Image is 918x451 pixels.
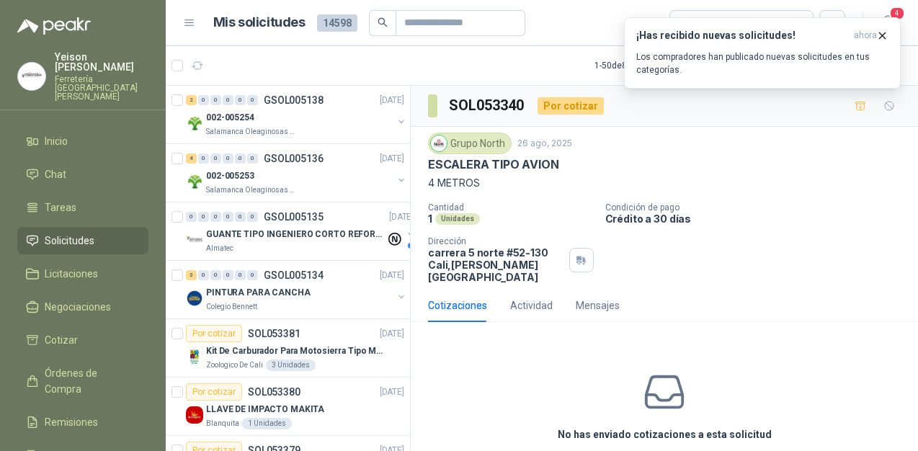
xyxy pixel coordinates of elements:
div: Por cotizar [186,383,242,401]
p: Zoologico De Cali [206,360,263,371]
div: 0 [198,153,209,164]
img: Company Logo [186,290,203,307]
div: 0 [198,270,209,280]
div: 0 [247,153,258,164]
p: GSOL005134 [264,270,324,280]
p: Condición de pago [605,202,912,213]
div: 0 [235,212,246,222]
span: Cotizar [45,332,78,348]
span: ahora [854,30,877,42]
a: Solicitudes [17,227,148,254]
div: 3 Unidades [266,360,316,371]
img: Company Logo [186,406,203,424]
p: [DATE] [380,385,404,399]
a: 2 0 0 0 0 0 GSOL005138[DATE] Company Logo002-005254Salamanca Oleaginosas SAS [186,91,407,138]
div: 0 [247,95,258,105]
a: 4 0 0 0 0 0 GSOL005136[DATE] Company Logo002-005253Salamanca Oleaginosas SAS [186,150,407,196]
p: Los compradores han publicado nuevas solicitudes en tus categorías. [636,50,888,76]
a: Licitaciones [17,260,148,287]
a: Negociaciones [17,293,148,321]
span: Solicitudes [45,233,94,249]
a: 0 0 0 0 0 0 GSOL005135[DATE] Company LogoGUANTE TIPO INGENIERO CORTO REFORZADOAlmatec [186,208,416,254]
span: Chat [45,166,66,182]
p: Kit De Carburador Para Motosierra Tipo M250 - Zama [206,344,386,358]
div: Actividad [510,298,553,313]
div: 4 [186,153,197,164]
h1: Mis solicitudes [213,12,306,33]
div: 0 [198,95,209,105]
span: Negociaciones [45,299,111,315]
p: 002-005254 [206,111,254,125]
div: 0 [186,212,197,222]
a: Cotizar [17,326,148,354]
a: 3 0 0 0 0 0 GSOL005134[DATE] Company LogoPINTURA PARA CANCHAColegio Bennett [186,267,407,313]
img: Company Logo [431,135,447,151]
div: 0 [223,153,233,164]
a: Chat [17,161,148,188]
div: 1 - 50 de 8601 [594,54,688,77]
div: Mensajes [576,298,620,313]
p: SOL053380 [248,387,300,397]
p: [DATE] [380,269,404,282]
div: 0 [210,212,221,222]
div: 0 [235,270,246,280]
p: GUANTE TIPO INGENIERO CORTO REFORZADO [206,228,386,241]
div: Unidades [435,213,480,225]
p: Ferretería [GEOGRAPHIC_DATA][PERSON_NAME] [55,75,148,101]
div: Todas [679,15,709,31]
p: Almatec [206,243,233,254]
h3: No has enviado cotizaciones a esta solicitud [558,427,772,442]
a: Tareas [17,194,148,221]
p: SOL053381 [248,329,300,339]
img: Company Logo [186,231,203,249]
div: Cotizaciones [428,298,487,313]
a: Remisiones [17,408,148,436]
div: Por cotizar [538,97,604,115]
p: [DATE] [380,327,404,341]
p: ESCALERA TIPO AVION [428,157,559,172]
h3: ¡Has recibido nuevas solicitudes! [636,30,848,42]
div: 0 [235,95,246,105]
p: LLAVE DE IMPACTO MAKITA [206,403,324,416]
p: GSOL005135 [264,212,324,222]
div: 0 [210,270,221,280]
span: search [378,17,388,27]
div: Por cotizar [186,325,242,342]
img: Logo peakr [17,17,91,35]
p: Blanquita [206,418,239,429]
div: 0 [223,212,233,222]
span: 14598 [317,14,357,32]
div: 0 [247,212,258,222]
p: carrera 5 norte #52-130 Cali , [PERSON_NAME][GEOGRAPHIC_DATA] [428,246,563,283]
div: 0 [247,270,258,280]
button: 4 [875,10,901,36]
p: Yeison [PERSON_NAME] [55,52,148,72]
div: 0 [210,95,221,105]
span: 4 [889,6,905,20]
p: 1 [428,213,432,225]
span: Órdenes de Compra [45,365,135,397]
div: 2 [186,95,197,105]
span: Remisiones [45,414,98,430]
img: Company Logo [18,63,45,90]
p: 4 METROS [428,175,901,191]
h3: SOL053340 [449,94,526,117]
span: Tareas [45,200,76,215]
span: Inicio [45,133,68,149]
div: Grupo North [428,133,512,154]
p: Cantidad [428,202,594,213]
p: PINTURA PARA CANCHA [206,286,311,300]
img: Company Logo [186,173,203,190]
p: [DATE] [380,94,404,107]
div: 0 [210,153,221,164]
div: 0 [198,212,209,222]
div: 1 Unidades [242,418,292,429]
p: Colegio Bennett [206,301,257,313]
p: Salamanca Oleaginosas SAS [206,126,297,138]
a: Por cotizarSOL053380[DATE] Company LogoLLAVE DE IMPACTO MAKITABlanquita1 Unidades [166,378,410,436]
div: 3 [186,270,197,280]
div: 0 [235,153,246,164]
button: ¡Has recibido nuevas solicitudes!ahora Los compradores han publicado nuevas solicitudes en tus ca... [624,17,901,89]
p: GSOL005136 [264,153,324,164]
span: Licitaciones [45,266,98,282]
